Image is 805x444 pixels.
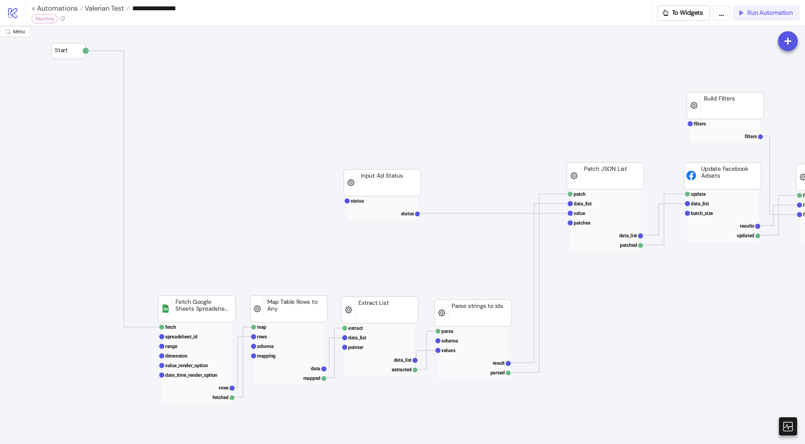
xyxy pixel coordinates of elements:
span: To Widgets [672,9,703,17]
text: data_list [691,201,709,206]
text: data_list [394,357,412,363]
text: filters [694,121,706,127]
text: data_list [574,201,592,206]
a: Valerian Test [83,5,129,12]
a: < Automations [32,5,83,12]
text: value_render_option [165,363,208,368]
text: data_list [348,335,366,340]
span: Menu [13,29,25,34]
text: update [691,191,706,197]
text: value [574,211,585,216]
text: dimension [165,353,187,359]
span: Valerian Test [83,4,124,13]
text: data [311,366,320,371]
text: status [351,198,364,204]
text: values [441,348,455,353]
button: ... [713,5,730,21]
text: parse [441,328,453,334]
button: Run Automation [733,5,800,21]
text: schema [257,344,274,349]
text: data_list [619,233,637,238]
div: Reporting [32,14,58,23]
text: rows [219,385,229,391]
text: status [401,211,414,216]
span: Run Automation [747,9,793,17]
text: range [165,344,178,349]
text: fetch [165,324,176,330]
text: rows [257,334,267,339]
span: radius-bottomright [5,29,10,34]
button: To Widgets [657,5,710,21]
text: spreadsheet_id [165,334,197,339]
text: pointer [348,345,363,350]
text: patch [574,191,586,197]
text: schema [441,338,458,344]
text: result [493,360,505,366]
text: patches [574,220,590,226]
text: map [257,324,266,330]
text: filters [745,134,757,139]
text: extract [348,325,363,331]
text: results [740,223,754,229]
text: mapping [257,353,276,359]
text: date_time_render_option [165,372,217,378]
text: batch_size [691,211,713,216]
